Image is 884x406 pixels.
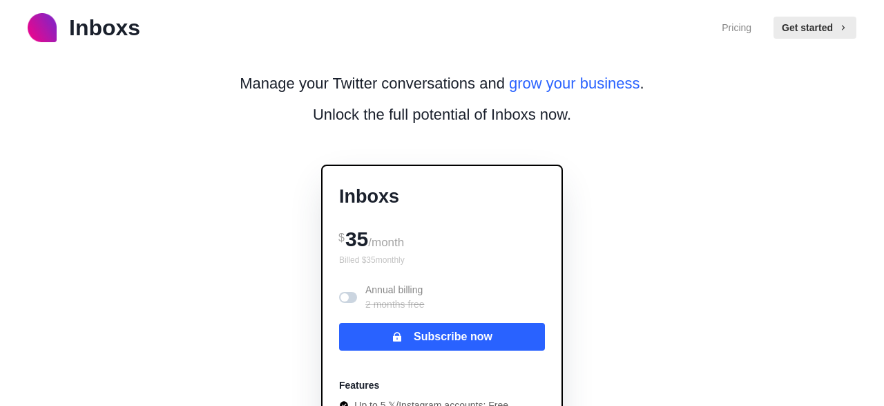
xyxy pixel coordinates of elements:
span: grow your business [509,75,640,92]
p: Unlock the full potential of Inboxs now. [313,103,571,126]
a: logoInboxs [28,11,140,44]
p: Features [339,378,379,393]
button: Get started [773,17,856,39]
p: Manage your Twitter conversations and . [240,72,644,95]
span: /month [368,236,404,249]
a: Pricing [722,21,751,35]
p: Billed $ 35 monthly [339,254,545,266]
button: Subscribe now [339,323,545,351]
p: Inboxs [69,11,140,44]
p: Inboxs [339,183,545,211]
span: $ [338,232,345,243]
div: 35 [339,222,545,254]
p: 2 months free [365,297,425,312]
img: logo [28,13,57,42]
p: Annual billing [365,283,425,312]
